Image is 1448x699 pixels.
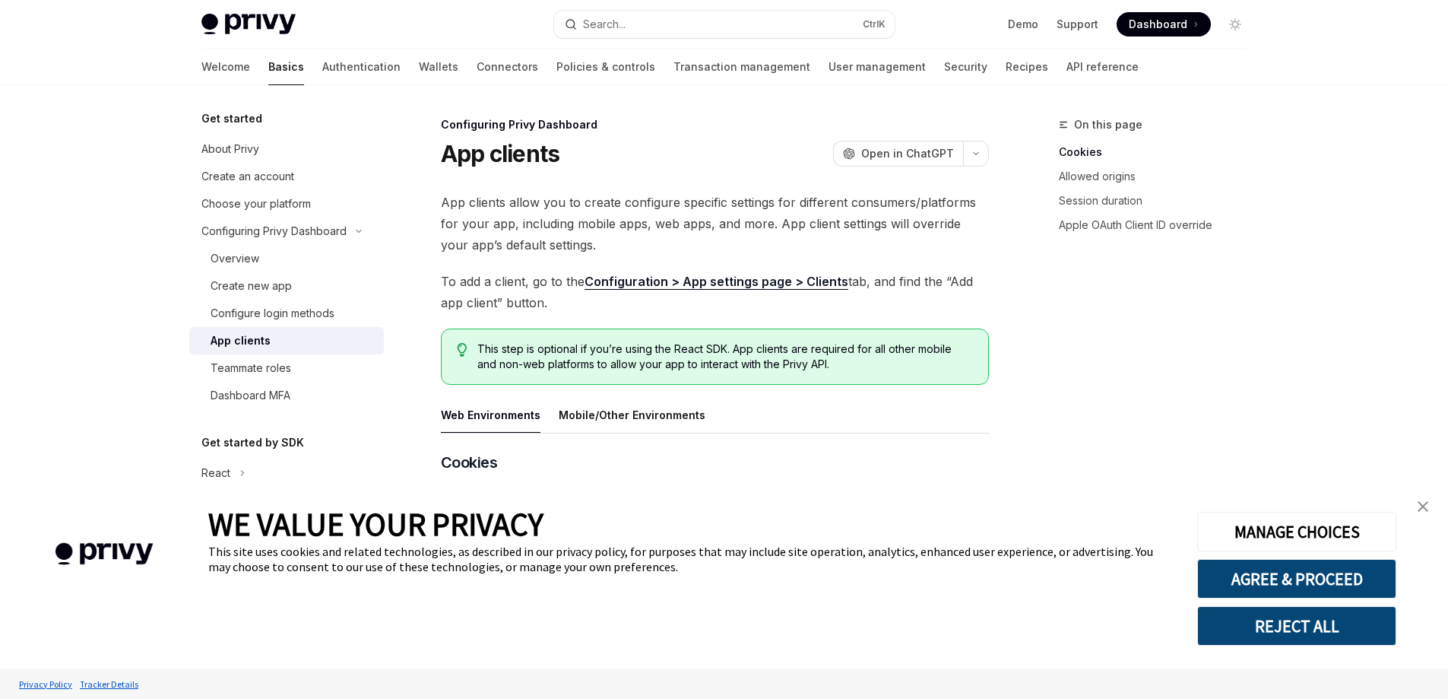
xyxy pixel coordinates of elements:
[477,49,538,85] a: Connectors
[1197,512,1396,551] button: MANAGE CHOICES
[189,135,384,163] a: About Privy
[1117,12,1211,37] a: Dashboard
[189,245,384,272] a: Overview
[585,274,848,290] a: Configuration > App settings page > Clients
[15,671,76,697] a: Privacy Policy
[189,327,384,354] a: App clients
[23,521,185,587] img: company logo
[1006,49,1048,85] a: Recipes
[189,190,384,218] a: Choose your platform
[944,49,987,85] a: Security
[673,49,810,85] a: Transaction management
[211,277,292,295] div: Create new app
[441,192,989,256] span: App clients allow you to create configure specific settings for different consumers/platforms for...
[1418,501,1428,512] img: close banner
[189,382,384,409] a: Dashboard MFA
[201,140,259,158] div: About Privy
[1059,213,1259,237] a: Apple OAuth Client ID override
[211,304,334,322] div: Configure login methods
[208,504,543,544] span: WE VALUE YOUR PRIVACY
[1223,12,1247,37] button: Toggle dark mode
[441,140,560,167] h1: App clients
[477,342,972,372] span: This step is optional if you’re using the React SDK. App clients are required for all other mobil...
[201,222,347,240] div: Configuring Privy Dashboard
[189,272,384,300] a: Create new app
[1074,116,1142,134] span: On this page
[441,397,540,433] button: Web Environments
[1197,606,1396,646] button: REJECT ALL
[829,49,926,85] a: User management
[441,271,989,313] span: To add a client, go to the tab, and find the “Add app client” button.
[211,386,290,405] div: Dashboard MFA
[441,117,989,132] div: Configuring Privy Dashboard
[583,15,626,33] div: Search...
[201,464,230,482] div: React
[1057,17,1098,32] a: Support
[201,167,294,186] div: Create an account
[1066,49,1139,85] a: API reference
[559,397,705,433] button: Mobile/Other Environments
[1008,17,1038,32] a: Demo
[211,249,259,268] div: Overview
[201,14,296,35] img: light logo
[201,110,262,128] h5: Get started
[863,18,886,30] span: Ctrl K
[76,671,142,697] a: Tracker Details
[189,354,384,382] a: Teammate roles
[189,163,384,190] a: Create an account
[419,49,458,85] a: Wallets
[201,49,250,85] a: Welcome
[211,332,271,350] div: App clients
[1059,140,1259,164] a: Cookies
[1408,491,1438,522] a: close banner
[441,452,498,473] span: Cookies
[1059,164,1259,189] a: Allowed origins
[861,146,954,161] span: Open in ChatGPT
[1059,189,1259,213] a: Session duration
[554,11,895,38] button: Search...CtrlK
[201,195,311,213] div: Choose your platform
[201,434,304,452] h5: Get started by SDK
[322,49,401,85] a: Authentication
[211,359,291,377] div: Teammate roles
[457,343,467,357] svg: Tip
[556,49,655,85] a: Policies & controls
[268,49,304,85] a: Basics
[189,300,384,327] a: Configure login methods
[1197,559,1396,599] button: AGREE & PROCEED
[208,544,1174,574] div: This site uses cookies and related technologies, as described in our privacy policy, for purposes...
[833,141,963,167] button: Open in ChatGPT
[1129,17,1187,32] span: Dashboard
